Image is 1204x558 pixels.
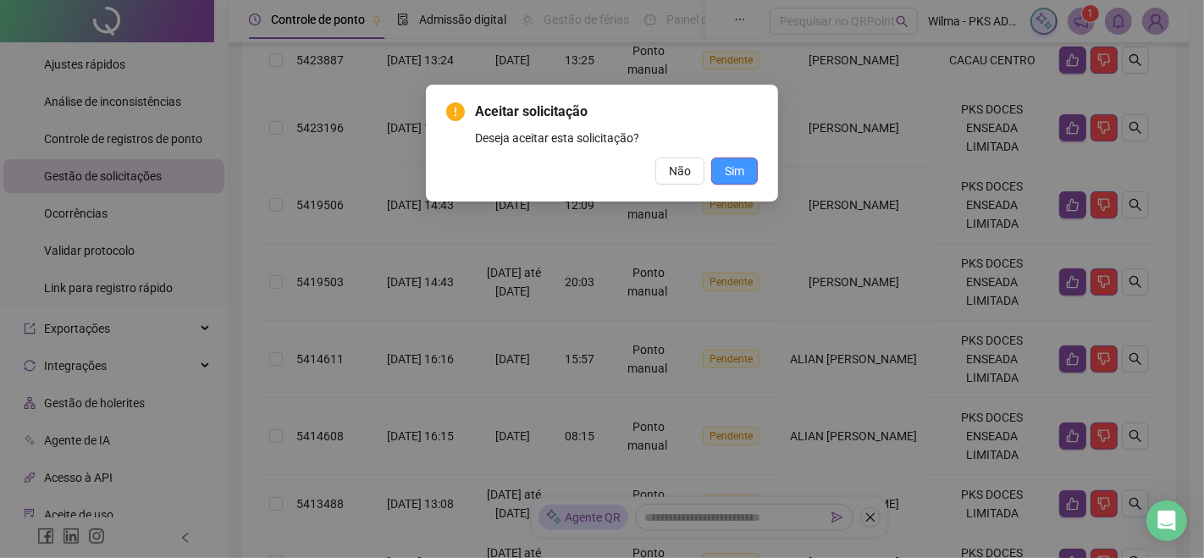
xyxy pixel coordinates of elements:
span: Não [669,162,691,180]
div: Deseja aceitar esta solicitação? [475,129,758,147]
button: Sim [711,157,758,185]
span: Sim [725,162,744,180]
button: Não [655,157,704,185]
span: exclamation-circle [446,102,465,121]
span: Aceitar solicitação [475,102,758,122]
div: Open Intercom Messenger [1146,500,1187,541]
